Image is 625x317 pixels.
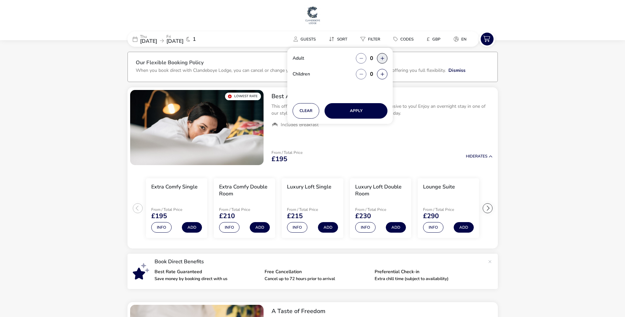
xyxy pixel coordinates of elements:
[414,176,482,241] swiper-slide: 5 / 6
[140,38,157,45] span: [DATE]
[136,60,490,67] h3: Our Flexible Booking Policy
[355,222,376,233] button: Info
[432,37,440,42] span: GBP
[271,93,493,100] h2: Best Available B&B Rate Guaranteed
[265,270,369,274] p: Free Cancellation
[143,176,211,241] swiper-slide: 1 / 6
[271,103,493,117] p: This offer is not available on any other website and is exclusive to you! Enjoy an overnight stay...
[155,277,259,281] p: Save money by booking direct with us
[193,37,196,42] span: 1
[219,222,240,233] button: Info
[211,176,278,241] swiper-slide: 2 / 6
[151,222,172,233] button: Info
[271,307,493,315] h2: A Taste of Freedom
[423,208,470,212] p: From / Total Price
[288,34,321,44] button: Guests
[386,222,406,233] button: Add
[151,208,198,212] p: From / Total Price
[271,151,302,155] p: From / Total Price
[304,5,321,25] img: Main Website
[151,213,167,219] span: £195
[355,184,406,197] h3: Luxury Loft Double Room
[287,208,334,212] p: From / Total Price
[287,213,303,219] span: £215
[293,56,309,61] label: Adult
[325,103,387,119] button: Apply
[151,184,198,190] h3: Extra Comfy Single
[375,277,479,281] p: Extra chill time (subject to availability)
[300,37,316,42] span: Guests
[388,34,421,44] naf-pibe-menu-bar-item: Codes
[278,176,346,241] swiper-slide: 3 / 6
[423,222,443,233] button: Info
[225,93,261,100] div: Lowest Rate
[355,34,388,44] naf-pibe-menu-bar-item: Filter
[355,34,385,44] button: Filter
[293,103,319,119] button: Clear
[265,277,369,281] p: Cancel up to 72 hours prior to arrival
[130,90,264,165] swiper-slide: 1 / 1
[448,67,466,74] button: Dismiss
[219,208,266,212] p: From / Total Price
[219,213,235,219] span: £210
[166,35,184,39] p: Fri
[155,270,259,274] p: Best Rate Guaranteed
[287,184,331,190] h3: Luxury Loft Single
[347,176,414,241] swiper-slide: 4 / 6
[421,34,446,44] button: £GBP
[166,38,184,45] span: [DATE]
[281,122,319,128] span: Includes Breakfast
[140,35,157,39] p: Thu
[461,37,467,42] span: en
[421,34,448,44] naf-pibe-menu-bar-item: £GBP
[318,222,338,233] button: Add
[355,213,371,219] span: £230
[423,184,455,190] h3: Lounge Suite
[182,222,202,233] button: Add
[427,36,430,43] i: £
[400,37,413,42] span: Codes
[324,34,355,44] naf-pibe-menu-bar-item: Sort
[388,34,419,44] button: Codes
[128,31,226,47] div: Thu[DATE]Fri[DATE]1
[355,208,402,212] p: From / Total Price
[155,259,485,264] p: Book Direct Benefits
[288,34,324,44] naf-pibe-menu-bar-item: Guests
[287,222,307,233] button: Info
[324,34,353,44] button: Sort
[454,222,474,233] button: Add
[466,154,493,158] button: HideRates
[136,67,446,73] p: When you book direct with Clandeboye Lodge, you can cancel or change your booking for free up to ...
[219,184,270,197] h3: Extra Comfy Double Room
[271,156,287,162] span: £195
[266,87,498,133] div: Best Available B&B Rate GuaranteedThis offer is not available on any other website and is exclusi...
[448,34,472,44] button: en
[482,176,550,241] swiper-slide: 6 / 6
[375,270,479,274] p: Preferential Check-in
[337,37,347,42] span: Sort
[250,222,270,233] button: Add
[293,72,315,76] label: Children
[368,37,380,42] span: Filter
[466,154,475,159] span: Hide
[423,213,439,219] span: £290
[448,34,474,44] naf-pibe-menu-bar-item: en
